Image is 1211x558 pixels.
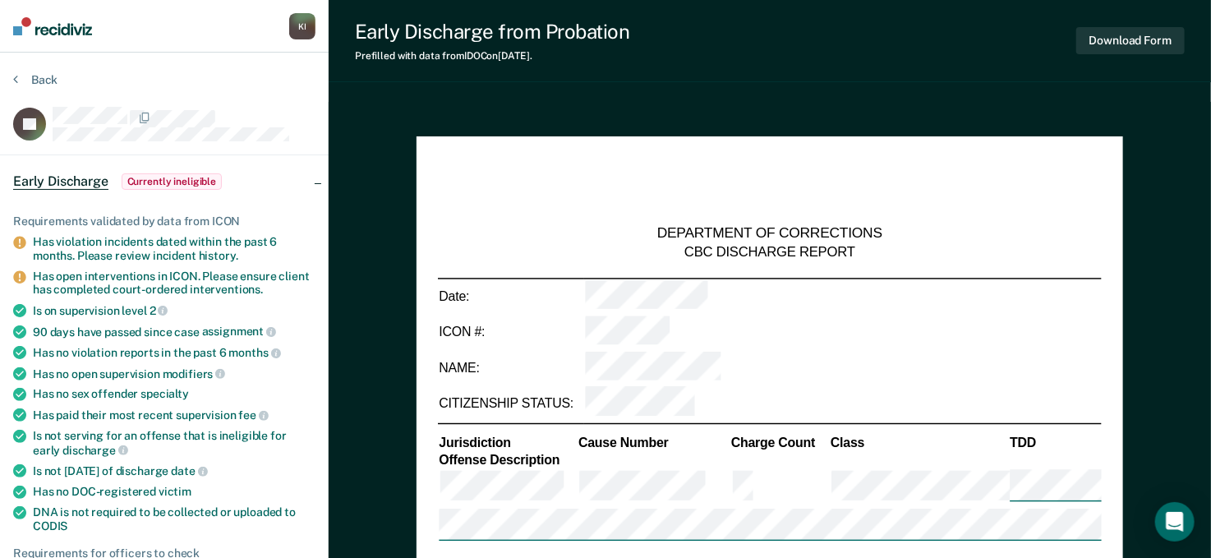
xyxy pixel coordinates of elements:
div: Is not [DATE] of discharge [33,463,315,478]
span: date [171,464,207,477]
button: KI [289,13,315,39]
div: Has no open supervision [33,367,315,381]
button: Back [13,72,58,87]
div: Is on supervision level [33,303,315,318]
span: 2 [150,304,168,317]
th: Charge Count [730,435,830,452]
div: Early Discharge from Probation [355,20,630,44]
div: Requirements validated by data from ICON [13,214,315,228]
div: K I [289,13,315,39]
div: CBC DISCHARGE REPORT [684,243,855,261]
td: NAME: [438,350,584,385]
div: 90 days have passed since case [33,325,315,339]
span: fee [239,408,269,422]
span: victim [159,485,191,498]
div: DEPARTMENT OF CORRECTIONS [657,224,882,243]
div: Has open interventions in ICON. Please ensure client has completed court-ordered interventions. [33,270,315,297]
button: Download Form [1076,27,1185,54]
div: Has no sex offender [33,387,315,401]
th: Class [830,435,1009,452]
span: months [229,346,281,359]
td: ICON #: [438,315,584,350]
th: Cause Number [578,435,730,452]
div: Has no DOC-registered [33,485,315,499]
td: Date: [438,279,584,315]
div: Has violation incidents dated within the past 6 months. Please review incident history. [33,235,315,263]
div: Has no violation reports in the past 6 [33,345,315,360]
div: Prefilled with data from IDOC on [DATE] . [355,50,630,62]
th: Offense Description [438,452,578,469]
span: assignment [202,325,276,338]
span: Early Discharge [13,173,108,190]
td: CITIZENSHIP STATUS: [438,385,584,421]
div: Has paid their most recent supervision [33,408,315,422]
img: Recidiviz [13,17,92,35]
span: discharge [62,444,128,457]
span: Currently ineligible [122,173,223,190]
th: Jurisdiction [438,435,578,452]
th: TDD [1009,435,1102,452]
div: DNA is not required to be collected or uploaded to [33,505,315,533]
span: specialty [140,387,189,400]
div: Is not serving for an offense that is ineligible for early [33,429,315,457]
div: Open Intercom Messenger [1155,502,1195,542]
span: modifiers [163,367,226,380]
span: CODIS [33,519,67,533]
